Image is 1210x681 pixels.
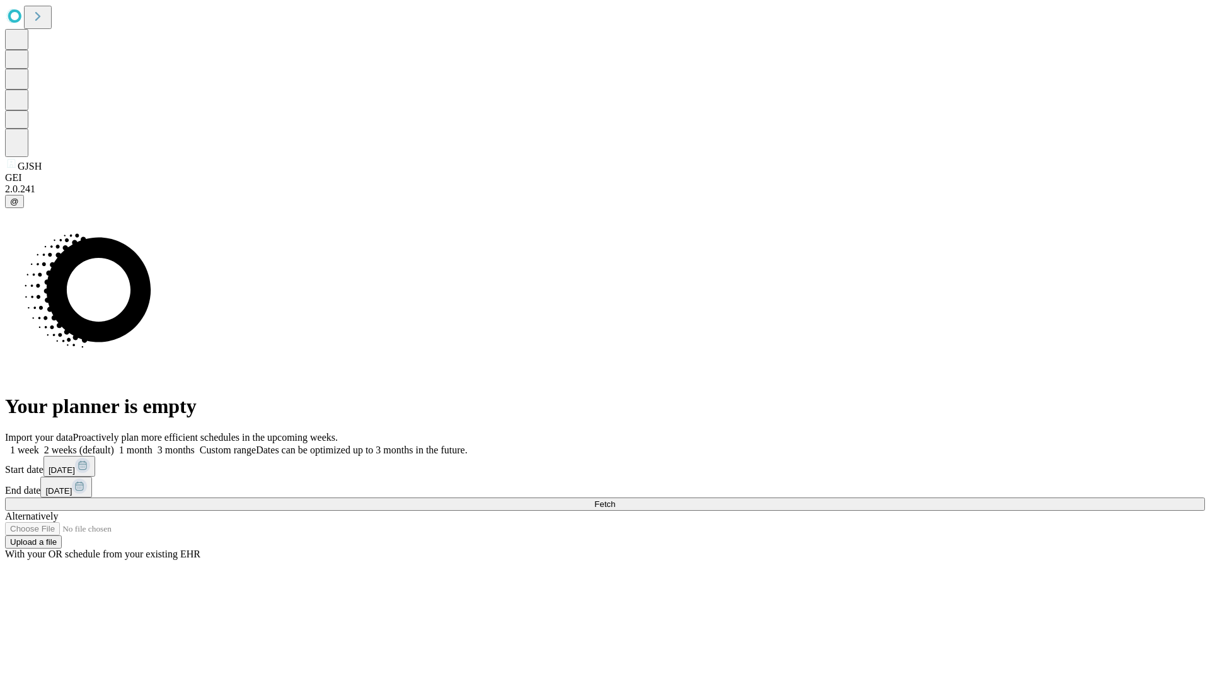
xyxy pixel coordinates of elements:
span: [DATE] [45,486,72,496]
span: Dates can be optimized up to 3 months in the future. [256,445,467,455]
span: Import your data [5,432,73,443]
span: 3 months [158,445,195,455]
span: Alternatively [5,511,58,521]
button: Fetch [5,498,1205,511]
span: @ [10,197,19,206]
div: End date [5,477,1205,498]
span: With your OR schedule from your existing EHR [5,549,200,559]
button: [DATE] [40,477,92,498]
div: 2.0.241 [5,183,1205,195]
span: Proactively plan more efficient schedules in the upcoming weeks. [73,432,338,443]
button: @ [5,195,24,208]
span: Fetch [594,499,615,509]
span: GJSH [18,161,42,172]
span: [DATE] [49,465,75,475]
h1: Your planner is empty [5,395,1205,418]
div: GEI [5,172,1205,183]
div: Start date [5,456,1205,477]
span: 1 month [119,445,153,455]
span: Custom range [200,445,256,455]
button: Upload a file [5,535,62,549]
span: 2 weeks (default) [44,445,114,455]
button: [DATE] [43,456,95,477]
span: 1 week [10,445,39,455]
